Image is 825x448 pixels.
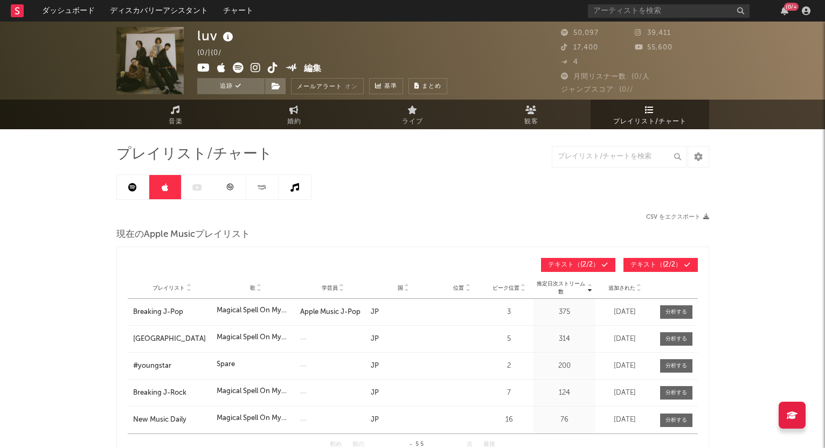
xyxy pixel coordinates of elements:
span: 55,600 [635,44,673,51]
span: 基準 [384,80,397,93]
a: Breaking J-Pop [133,307,211,318]
span: プレイリスト/チャート [116,148,273,161]
div: 124 [536,388,593,398]
a: JP [371,389,379,396]
span: 50,097 [561,30,599,37]
button: まとめ [408,78,447,94]
span: 音楽 [169,115,183,128]
div: 375 [536,307,593,318]
a: 婚約 [235,100,353,129]
div: Magical Spell On My Brain [217,305,295,316]
span: 39,411 [635,30,671,37]
span: 月間リスナー数: {0/人 [561,73,650,80]
div: 314 [536,334,593,345]
a: Apple Music J-Pop [300,309,360,316]
a: Breaking J-Rock [133,388,211,398]
span: プレイリスト [152,285,185,291]
span: ピーク位置 [493,285,519,291]
a: #youngstar [133,361,211,372]
span: ジャンプスコア: {0// [561,86,633,93]
div: [DATE] [598,361,652,372]
div: luv [197,27,236,45]
span: テキスト （{2/2） [630,262,682,268]
div: Magical Spell On My Brain [217,332,295,343]
input: アーティストを検索 [588,4,750,18]
button: テキスト（{2/2） [541,258,615,272]
span: プレイリスト/チャート [613,115,687,128]
span: 学芸員 [322,285,338,291]
input: プレイリスト/チャートを検索 [552,146,687,167]
div: 5 [488,334,531,345]
span: 追加された [608,285,635,291]
div: [DATE] [598,307,652,318]
button: 前の [352,442,364,447]
a: プレイリスト/チャート [591,100,709,129]
button: テキスト（{2/2） [623,258,698,272]
button: メールアラートオン [291,78,364,94]
em: オン [345,84,358,90]
button: 追跡 [197,78,265,94]
div: Magical Spell On My Brain [217,413,295,424]
div: 200 [536,361,593,372]
a: JP [371,335,379,342]
div: [DATE] [598,415,652,425]
a: 音楽 [116,100,235,129]
button: {0/+ [781,6,788,15]
button: 初め [330,442,342,447]
a: New Music Daily [133,415,211,425]
span: 4 [561,59,578,66]
button: 次 [467,442,473,447]
button: 編集 [304,62,321,76]
div: 7 [488,388,531,398]
a: JP [371,309,379,316]
span: ライブ [402,115,423,128]
a: JP [371,416,379,423]
a: 観客 [472,100,591,129]
span: まとめ [422,83,441,89]
span: 歌 [250,285,255,291]
a: [GEOGRAPHIC_DATA] [133,334,211,345]
a: ライブ [353,100,472,129]
div: [DATE] [598,334,652,345]
span: 観客 [524,115,538,128]
div: {0/ | {0/ [197,47,234,60]
button: CSV をエクスポート [646,214,709,220]
span: 国 [398,285,403,291]
span: 17,400 [561,44,598,51]
span: 婚約 [287,115,301,128]
span: 推定日次ストリーム数 [536,280,586,296]
span: 位置 [453,285,464,291]
div: 3 [488,307,531,318]
span: 現在のApple Musicプレイリスト [116,228,250,241]
div: 2 [488,361,531,372]
a: JP [371,362,379,369]
div: {0/+ [784,3,799,11]
div: 76 [536,415,593,425]
div: [DATE] [598,388,652,398]
span: ～ [408,442,413,447]
div: 16 [488,415,531,425]
a: 基準 [369,78,403,94]
button: 最後 [483,442,495,447]
div: Spare [217,359,235,370]
span: テキスト （{2/2） [548,262,599,268]
div: Magical Spell On My Brain [217,386,295,397]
